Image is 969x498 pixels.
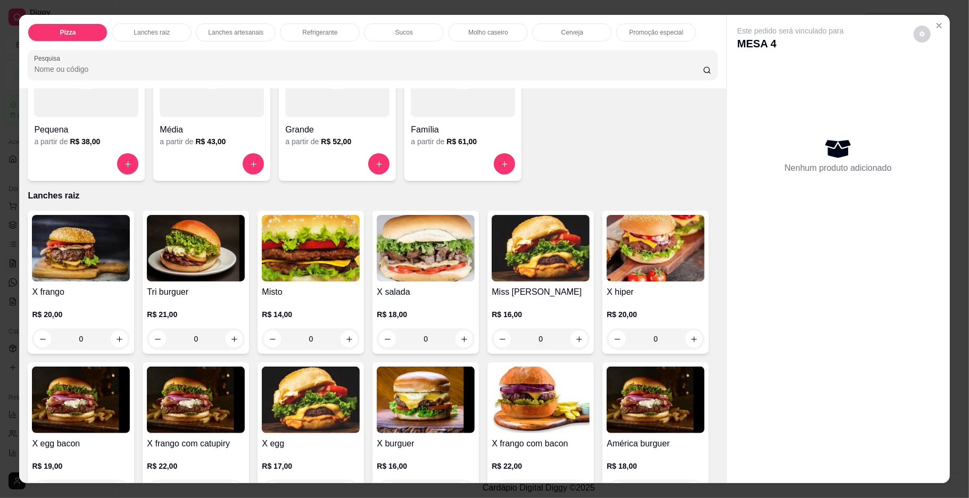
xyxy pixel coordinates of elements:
img: product-image [377,215,475,281]
h4: X frango com bacon [492,437,590,450]
img: product-image [377,367,475,433]
p: R$ 22,00 [147,461,245,471]
h4: Tri burguer [147,286,245,298]
p: R$ 20,00 [607,309,705,320]
h4: Pequena [34,123,138,136]
p: R$ 18,00 [607,461,705,471]
p: Cerveja [561,28,583,37]
p: R$ 19,00 [32,461,130,471]
h4: X burguer [377,437,475,450]
h4: X salada [377,286,475,298]
h4: Misto [262,286,360,298]
h6: R$ 52,00 [321,136,351,147]
button: Close [931,17,948,34]
p: R$ 20,00 [32,309,130,320]
p: Lanches raiz [134,28,170,37]
img: product-image [32,215,130,281]
h4: América burguer [607,437,705,450]
h6: R$ 43,00 [195,136,226,147]
p: Molho caseiro [468,28,508,37]
p: Lanches raiz [28,189,717,202]
p: Nenhum produto adicionado [785,162,892,175]
h4: X egg bacon [32,437,130,450]
p: R$ 22,00 [492,461,590,471]
button: increase-product-quantity [117,153,138,175]
p: Pizza [60,28,76,37]
img: product-image [147,367,245,433]
img: product-image [262,367,360,433]
div: a partir de [411,136,515,147]
p: Promoção especial [629,28,683,37]
button: increase-product-quantity [243,153,264,175]
img: product-image [262,215,360,281]
p: R$ 17,00 [262,461,360,471]
p: R$ 14,00 [262,309,360,320]
p: Refrigerante [302,28,337,37]
img: product-image [147,215,245,281]
img: product-image [607,367,705,433]
img: product-image [32,367,130,433]
button: decrease-product-quantity [914,26,931,43]
h4: X hiper [607,286,705,298]
button: increase-product-quantity [226,330,243,347]
h4: Grande [285,123,390,136]
p: R$ 18,00 [377,309,475,320]
p: Lanches artesanais [208,28,263,37]
button: decrease-product-quantity [149,330,166,347]
button: increase-product-quantity [368,153,390,175]
p: R$ 16,00 [492,309,590,320]
h4: X frango [32,286,130,298]
h4: X egg [262,437,360,450]
h4: Miss [PERSON_NAME] [492,286,590,298]
h4: Família [411,123,515,136]
input: Pesquisa [34,64,702,74]
div: a partir de [34,136,138,147]
p: Este pedido será vinculado para [738,26,844,36]
img: product-image [492,215,590,281]
h4: Média [160,123,264,136]
h4: X frango com catupiry [147,437,245,450]
h6: R$ 38,00 [70,136,100,147]
div: a partir de [285,136,390,147]
button: increase-product-quantity [494,153,515,175]
p: R$ 21,00 [147,309,245,320]
img: product-image [492,367,590,433]
img: product-image [607,215,705,281]
p: MESA 4 [738,36,844,51]
p: Sucos [395,28,413,37]
p: R$ 16,00 [377,461,475,471]
h6: R$ 61,00 [446,136,477,147]
div: a partir de [160,136,264,147]
label: Pesquisa [34,54,64,63]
